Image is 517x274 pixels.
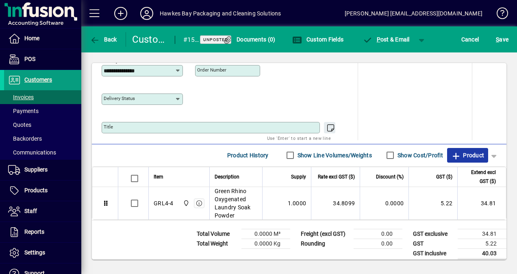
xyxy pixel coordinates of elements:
[4,222,81,242] a: Reports
[461,33,479,46] span: Cancel
[227,149,269,162] span: Product History
[193,239,241,248] td: Total Weight
[197,67,226,73] mat-label: Order number
[224,148,272,163] button: Product History
[458,248,506,259] td: 40.03
[24,187,48,194] span: Products
[4,28,81,49] a: Home
[358,32,414,47] button: Post & Email
[458,239,506,248] td: 5.22
[408,187,457,220] td: 5.22
[345,7,482,20] div: [PERSON_NAME] [EMAIL_ADDRESS][DOMAIN_NAME]
[316,199,355,207] div: 34.8099
[447,148,488,163] button: Product
[292,36,343,43] span: Custom Fields
[451,149,484,162] span: Product
[183,33,199,46] div: #159636
[4,49,81,70] a: POS
[267,133,331,143] mat-hint: Use 'Enter' to start a new line
[24,35,39,41] span: Home
[288,199,306,207] span: 1.0000
[409,239,458,248] td: GST
[88,32,119,47] button: Back
[4,160,81,180] a: Suppliers
[8,135,42,142] span: Backorders
[90,36,117,43] span: Back
[4,132,81,146] a: Backorders
[160,7,281,20] div: Hawkes Bay Packaging and Cleaning Solutions
[318,172,355,181] span: Rate excl GST ($)
[363,36,410,43] span: ost & Email
[134,6,160,21] button: Profile
[181,199,190,208] span: Central
[354,239,402,248] td: 0.00
[496,36,499,43] span: S
[491,2,507,28] a: Knowledge Base
[24,166,48,173] span: Suppliers
[409,248,458,259] td: GST inclusive
[4,104,81,118] a: Payments
[360,187,408,220] td: 0.0000
[396,151,443,159] label: Show Cost/Profit
[290,32,345,47] button: Custom Fields
[4,146,81,159] a: Communications
[241,229,290,239] td: 0.0000 M³
[494,32,510,47] button: Save
[4,180,81,201] a: Products
[203,37,228,42] span: Unposted
[24,56,35,62] span: POS
[409,229,458,239] td: GST exclusive
[458,229,506,239] td: 34.81
[4,118,81,132] a: Quotes
[221,32,278,47] button: Documents (0)
[24,208,37,214] span: Staff
[104,124,113,130] mat-label: Title
[241,239,290,248] td: 0.0000 Kg
[104,96,135,101] mat-label: Delivery status
[223,36,276,43] span: Documents (0)
[24,249,45,256] span: Settings
[8,94,34,100] span: Invoices
[8,122,31,128] span: Quotes
[24,76,52,83] span: Customers
[4,201,81,222] a: Staff
[496,33,508,46] span: ave
[457,187,506,220] td: 34.81
[8,149,56,156] span: Communications
[81,32,126,47] app-page-header-button: Back
[154,199,174,207] div: GRL4-4
[376,172,404,181] span: Discount (%)
[132,33,167,46] div: Customer Invoice
[154,172,163,181] span: Item
[354,229,402,239] td: 0.00
[297,229,354,239] td: Freight (excl GST)
[215,187,258,220] span: Green Rhino Oxygenated Laundry Soak Powder
[459,32,481,47] button: Cancel
[297,239,354,248] td: Rounding
[296,151,372,159] label: Show Line Volumes/Weights
[291,172,306,181] span: Supply
[108,6,134,21] button: Add
[377,36,380,43] span: P
[193,229,241,239] td: Total Volume
[8,108,39,114] span: Payments
[436,172,452,181] span: GST ($)
[24,228,44,235] span: Reports
[463,168,496,186] span: Extend excl GST ($)
[215,172,239,181] span: Description
[4,243,81,263] a: Settings
[4,90,81,104] a: Invoices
